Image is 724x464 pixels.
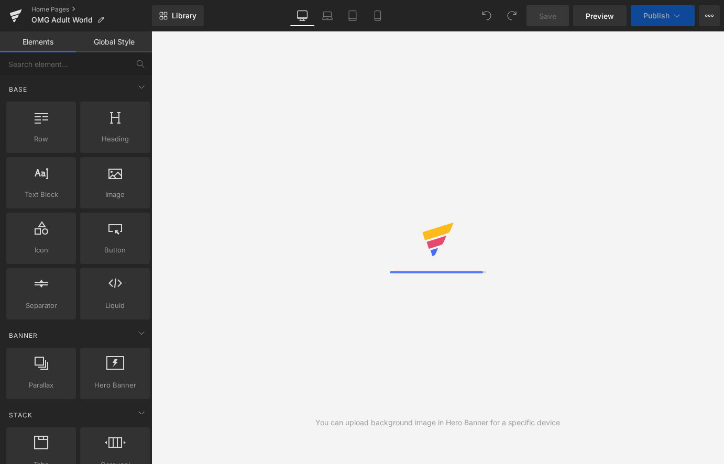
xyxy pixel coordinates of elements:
[586,10,614,21] span: Preview
[152,5,204,26] a: New Library
[76,31,152,52] a: Global Style
[83,380,147,391] span: Hero Banner
[573,5,627,26] a: Preview
[699,5,720,26] button: More
[315,417,560,428] div: You can upload background image in Hero Banner for a specific device
[83,134,147,145] span: Heading
[31,16,93,24] span: OMG Adult World
[8,410,34,420] span: Stack
[9,189,73,200] span: Text Block
[9,380,73,391] span: Parallax
[476,5,497,26] button: Undo
[8,84,28,94] span: Base
[83,189,147,200] span: Image
[8,330,39,340] span: Banner
[83,300,147,311] span: Liquid
[9,134,73,145] span: Row
[643,12,670,20] span: Publish
[539,10,556,21] span: Save
[172,11,196,20] span: Library
[9,245,73,256] span: Icon
[501,5,522,26] button: Redo
[9,300,73,311] span: Separator
[365,5,390,26] a: Mobile
[340,5,365,26] a: Tablet
[83,245,147,256] span: Button
[631,5,695,26] button: Publish
[290,5,315,26] a: Desktop
[315,5,340,26] a: Laptop
[31,5,152,14] a: Home Pages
